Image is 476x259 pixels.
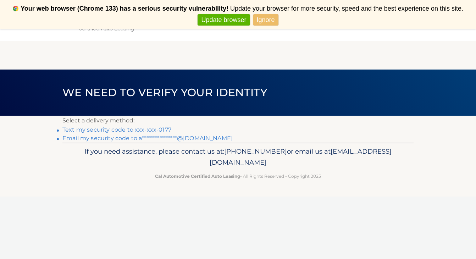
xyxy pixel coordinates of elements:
b: Your web browser (Chrome 133) has a serious security vulnerability! [21,5,228,12]
span: [PHONE_NUMBER] [224,147,287,155]
strong: Cal Automotive Certified Auto Leasing [155,173,240,179]
span: Update your browser for more security, speed and the best experience on this site. [230,5,463,12]
p: Select a delivery method: [62,116,414,126]
a: Ignore [253,14,278,26]
a: Update browser [198,14,250,26]
p: - All Rights Reserved - Copyright 2025 [67,172,409,180]
p: If you need assistance, please contact us at: or email us at [67,146,409,169]
a: Text my security code to xxx-xxx-0177 [62,126,171,133]
span: We need to verify your identity [62,86,267,99]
